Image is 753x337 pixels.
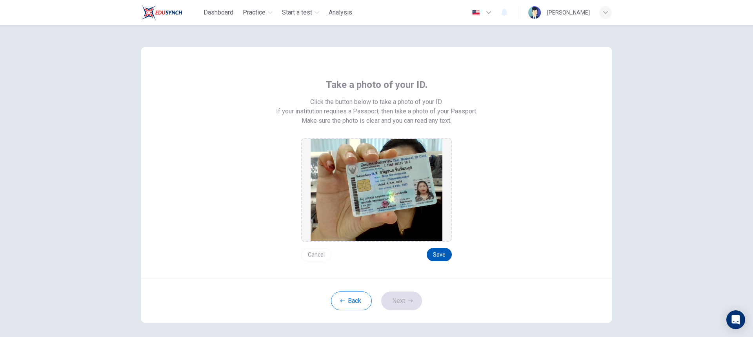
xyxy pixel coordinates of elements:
span: Start a test [282,8,312,17]
span: Make sure the photo is clear and you can read any text. [302,116,451,126]
button: Save [427,248,452,261]
span: Analysis [329,8,352,17]
div: [PERSON_NAME] [547,8,590,17]
button: Practice [240,5,276,20]
img: Profile picture [528,6,541,19]
button: Dashboard [200,5,236,20]
button: Start a test [279,5,322,20]
button: Back [331,291,372,310]
span: Click the button below to take a photo of your ID. If your institution requires a Passport, then ... [276,97,477,116]
img: Train Test logo [141,5,182,20]
img: en [471,10,481,16]
button: Cancel [301,248,331,261]
span: Take a photo of your ID. [326,78,427,91]
a: Train Test logo [141,5,200,20]
div: Open Intercom Messenger [726,310,745,329]
button: Analysis [326,5,355,20]
img: preview screemshot [311,139,442,241]
span: Practice [243,8,266,17]
span: Dashboard [204,8,233,17]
